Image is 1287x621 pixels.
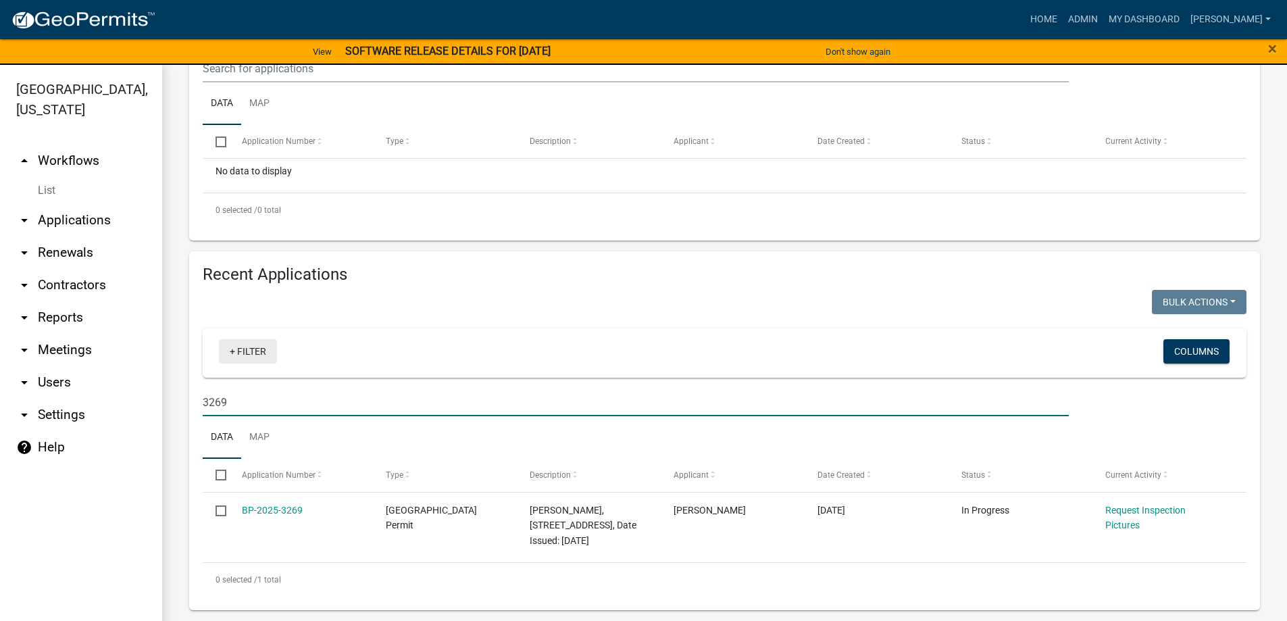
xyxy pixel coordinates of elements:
span: JENNA KIENITZ, 5388 349TH AVE NW, Reroof, Date Issued: 08/21/2025 [530,505,636,547]
button: Don't show again [820,41,896,63]
datatable-header-cell: Application Number [228,459,372,491]
i: arrow_drop_down [16,374,32,391]
button: Bulk Actions [1152,290,1246,314]
datatable-header-cell: Status [949,459,1092,491]
a: Request Inspection [1105,505,1186,516]
datatable-header-cell: Select [203,459,228,491]
span: Date Created [817,470,865,480]
span: Current Activity [1105,136,1161,146]
datatable-header-cell: Date Created [805,125,949,157]
input: Search for applications [203,55,1069,82]
i: help [16,439,32,455]
input: Search for applications [203,389,1069,416]
strong: SOFTWARE RELEASE DETAILS FOR [DATE] [345,45,551,57]
div: No data to display [203,159,1246,193]
div: 1 total [203,563,1246,597]
datatable-header-cell: Type [372,125,516,157]
span: 0 selected / [216,575,257,585]
button: Columns [1163,339,1230,364]
datatable-header-cell: Current Activity [1092,459,1236,491]
datatable-header-cell: Applicant [661,125,805,157]
datatable-header-cell: Select [203,125,228,157]
datatable-header-cell: Applicant [661,459,805,491]
span: Description [530,470,571,480]
span: Date Created [817,136,865,146]
a: + Filter [219,339,277,364]
span: Application Number [242,136,316,146]
a: Data [203,82,241,126]
span: Applicant [674,136,709,146]
a: [PERSON_NAME] [1185,7,1276,32]
a: My Dashboard [1103,7,1185,32]
span: In Progress [961,505,1009,516]
a: View [307,41,337,63]
datatable-header-cell: Status [949,125,1092,157]
i: arrow_drop_down [16,245,32,261]
datatable-header-cell: Description [517,459,661,491]
i: arrow_drop_down [16,212,32,228]
span: Applicant [674,470,709,480]
datatable-header-cell: Description [517,125,661,157]
datatable-header-cell: Date Created [805,459,949,491]
span: × [1268,39,1277,58]
span: Status [961,136,985,146]
span: 0 selected / [216,205,257,215]
i: arrow_drop_down [16,277,32,293]
span: Description [530,136,571,146]
span: Application Number [242,470,316,480]
i: arrow_drop_down [16,407,32,423]
i: arrow_drop_down [16,342,32,358]
span: Current Activity [1105,470,1161,480]
i: arrow_drop_up [16,153,32,169]
div: 0 total [203,193,1246,227]
span: Lindsay Wagoner [674,505,746,516]
span: 08/20/2025 [817,505,845,516]
h4: Recent Applications [203,265,1246,284]
datatable-header-cell: Current Activity [1092,125,1236,157]
a: Map [241,82,278,126]
a: Pictures [1105,520,1140,530]
span: Status [961,470,985,480]
span: Isanti County Building Permit [386,505,477,531]
datatable-header-cell: Application Number [228,125,372,157]
a: Admin [1063,7,1103,32]
a: Map [241,416,278,459]
datatable-header-cell: Type [372,459,516,491]
a: Data [203,416,241,459]
a: BP-2025-3269 [242,505,303,516]
a: Home [1025,7,1063,32]
span: Type [386,136,403,146]
button: Close [1268,41,1277,57]
i: arrow_drop_down [16,309,32,326]
span: Type [386,470,403,480]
